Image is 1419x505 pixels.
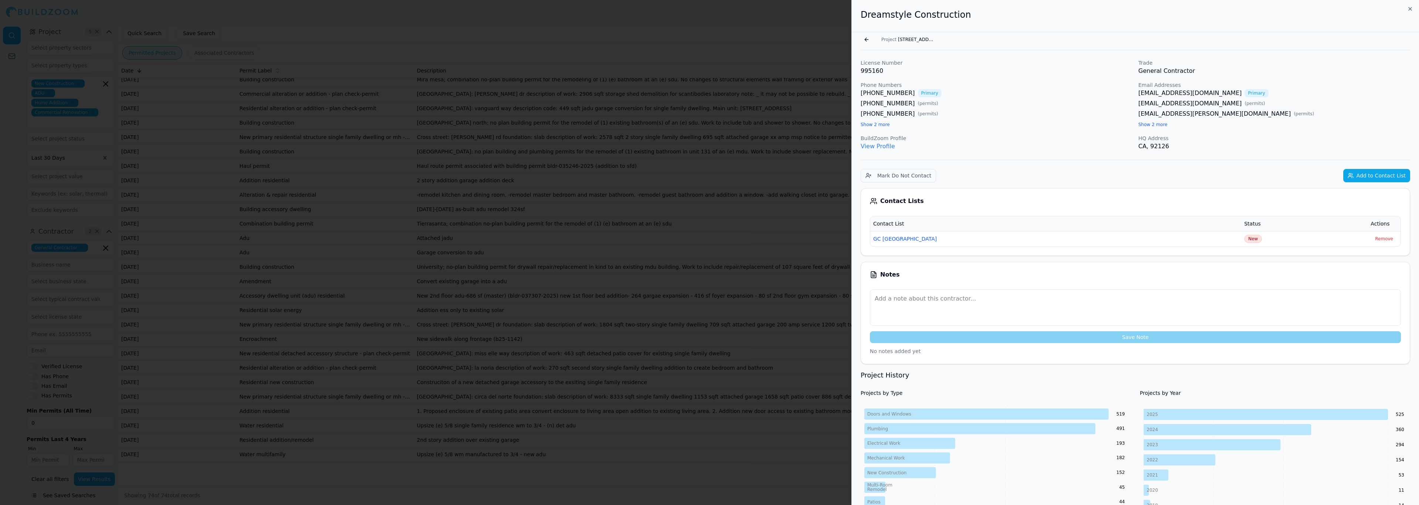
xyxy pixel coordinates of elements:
[867,499,881,504] tspan: Patios
[867,487,887,492] tspan: Remodel
[867,441,900,446] tspan: Electrical Work
[1116,455,1125,460] text: 182
[1139,59,1411,67] p: Trade
[1116,411,1125,416] text: 519
[1139,142,1411,151] p: CA, 92126
[861,9,1410,21] h2: Dreamstyle Construction
[1139,135,1411,142] p: HQ Address
[867,455,905,461] tspan: Mechanical Work
[1245,89,1268,97] span: Primary
[1140,389,1411,397] h4: Projects by Year
[918,101,938,106] span: ( permits )
[1147,472,1158,478] tspan: 2021
[1343,169,1410,182] button: Add to Contact List
[1139,67,1411,75] p: General Contractor
[1119,484,1125,489] text: 45
[1116,426,1125,431] text: 491
[1398,487,1404,492] text: 11
[870,216,1241,231] th: Contact List
[870,271,1401,278] div: Notes
[1139,122,1168,128] button: Show 2 more
[867,482,892,488] tspan: Multi-Room
[1116,470,1125,475] text: 152
[1119,499,1125,504] text: 44
[898,37,935,43] span: [STREET_ADDRESS]
[861,59,1133,67] p: License Number
[873,235,937,243] button: GC [GEOGRAPHIC_DATA]
[1245,101,1265,106] span: ( permits )
[861,122,890,128] button: Show 2 more
[861,67,1133,75] p: 995160
[1398,472,1404,477] text: 53
[861,169,936,182] button: Mark Do Not Contact
[1139,89,1242,98] a: [EMAIL_ADDRESS][DOMAIN_NAME]
[1147,488,1158,493] tspan: 2020
[918,111,938,117] span: ( permits )
[1371,234,1398,243] button: Remove
[1139,81,1411,89] p: Email Addresses
[1139,99,1242,108] a: [EMAIL_ADDRESS][DOMAIN_NAME]
[861,109,915,118] a: [PHONE_NUMBER]
[1241,216,1368,231] th: Status
[1294,111,1314,117] span: ( permits )
[1396,457,1404,462] text: 154
[1116,440,1125,445] text: 193
[877,34,939,45] button: Project[STREET_ADDRESS]
[1147,427,1158,432] tspan: 2024
[1396,427,1404,432] text: 360
[881,37,896,43] span: Project
[861,135,1133,142] p: BuildZoom Profile
[867,411,911,417] tspan: Doors and Windows
[867,426,888,431] tspan: Plumbing
[1396,442,1404,447] text: 294
[870,348,1401,355] p: No notes added yet
[1147,412,1158,417] tspan: 2025
[861,389,1131,397] h4: Projects by Type
[1244,235,1262,243] button: New
[861,89,915,98] a: [PHONE_NUMBER]
[1396,411,1404,417] text: 525
[1368,216,1401,231] th: Actions
[861,370,1410,380] h3: Project History
[1147,457,1158,462] tspan: 2022
[861,143,895,150] a: View Profile
[861,81,1133,89] p: Phone Numbers
[1147,442,1158,447] tspan: 2023
[867,470,906,475] tspan: New Construction
[1244,235,1262,243] span: Click to update status
[1139,109,1291,118] a: [EMAIL_ADDRESS][PERSON_NAME][DOMAIN_NAME]
[861,99,915,108] a: [PHONE_NUMBER]
[918,89,942,97] span: Primary
[870,197,1401,205] div: Contact Lists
